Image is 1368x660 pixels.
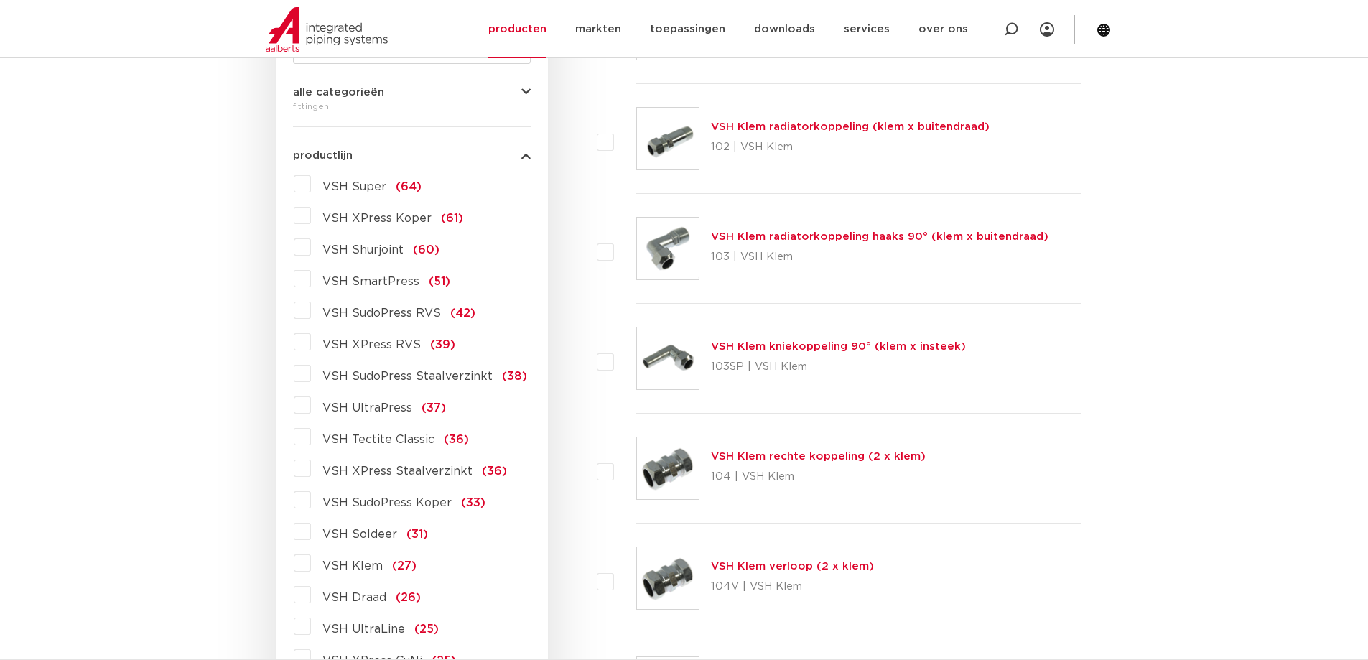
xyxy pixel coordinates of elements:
img: Thumbnail for VSH Klem radiatorkoppeling haaks 90° (klem x buitendraad) [637,218,699,279]
span: (36) [482,465,507,477]
span: (42) [450,307,475,319]
span: VSH XPress Staalverzinkt [322,465,473,477]
span: alle categorieën [293,87,384,98]
span: VSH Soldeer [322,529,397,540]
span: (60) [413,244,439,256]
span: (33) [461,497,485,508]
img: Thumbnail for VSH Klem kniekoppeling 90° (klem x insteek) [637,327,699,389]
a: VSH Klem radiatorkoppeling (klem x buitendraad) [711,121,990,132]
span: (51) [429,276,450,287]
p: 104V | VSH Klem [711,575,874,598]
span: VSH Tectite Classic [322,434,434,445]
a: VSH Klem rechte koppeling (2 x klem) [711,451,926,462]
img: Thumbnail for VSH Klem radiatorkoppeling (klem x buitendraad) [637,108,699,169]
span: VSH UltraPress [322,402,412,414]
span: VSH SudoPress Koper [322,497,452,508]
span: (26) [396,592,421,603]
span: VSH Shurjoint [322,244,404,256]
span: VSH Klem [322,560,383,572]
span: VSH SudoPress Staalverzinkt [322,371,493,382]
p: 103SP | VSH Klem [711,355,966,378]
span: (27) [392,560,417,572]
span: VSH XPress Koper [322,213,432,224]
span: (61) [441,213,463,224]
span: (25) [414,623,439,635]
div: fittingen [293,98,531,115]
span: VSH UltraLine [322,623,405,635]
a: VSH Klem verloop (2 x klem) [711,561,874,572]
span: VSH Draad [322,592,386,603]
span: VSH SudoPress RVS [322,307,441,319]
span: (39) [430,339,455,350]
p: 103 | VSH Klem [711,246,1048,269]
span: VSH XPress RVS [322,339,421,350]
span: VSH Super [322,181,386,192]
span: (38) [502,371,527,382]
p: 104 | VSH Klem [711,465,926,488]
span: (31) [406,529,428,540]
img: Thumbnail for VSH Klem rechte koppeling (2 x klem) [637,437,699,499]
span: productlijn [293,150,353,161]
span: (37) [422,402,446,414]
button: alle categorieën [293,87,531,98]
span: (64) [396,181,422,192]
button: productlijn [293,150,531,161]
span: (36) [444,434,469,445]
span: VSH SmartPress [322,276,419,287]
a: VSH Klem radiatorkoppeling haaks 90° (klem x buitendraad) [711,231,1048,242]
p: 102 | VSH Klem [711,136,990,159]
img: Thumbnail for VSH Klem verloop (2 x klem) [637,547,699,609]
a: VSH Klem kniekoppeling 90° (klem x insteek) [711,341,966,352]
